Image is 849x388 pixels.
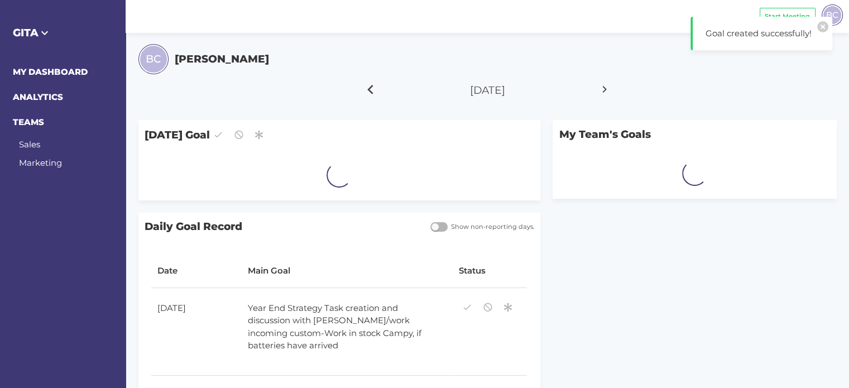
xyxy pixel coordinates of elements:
[13,116,113,129] h6: TEAMS
[553,120,836,149] p: My Team's Goals
[760,8,816,25] button: Start Meeting
[459,265,521,277] div: Status
[448,222,534,232] span: Show non-reporting days.
[138,120,540,150] span: [DATE] Goal
[826,8,838,21] span: BC
[248,265,446,277] div: Main Goal
[13,66,88,77] a: MY DASHBOARD
[146,51,161,67] span: BC
[765,12,810,21] span: Start Meeting
[157,265,236,277] div: Date
[822,4,843,26] div: BC
[151,288,242,376] td: [DATE]
[138,213,424,241] span: Daily Goal Record
[19,139,40,150] a: Sales
[470,84,505,97] span: [DATE]
[13,25,113,41] h5: GITA
[13,92,63,102] a: ANALYTICS
[19,157,62,168] a: Marketing
[242,295,435,358] div: Year End Strategy Task creation and discussion with [PERSON_NAME]/work incoming custom-Work in st...
[175,51,269,67] h5: [PERSON_NAME]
